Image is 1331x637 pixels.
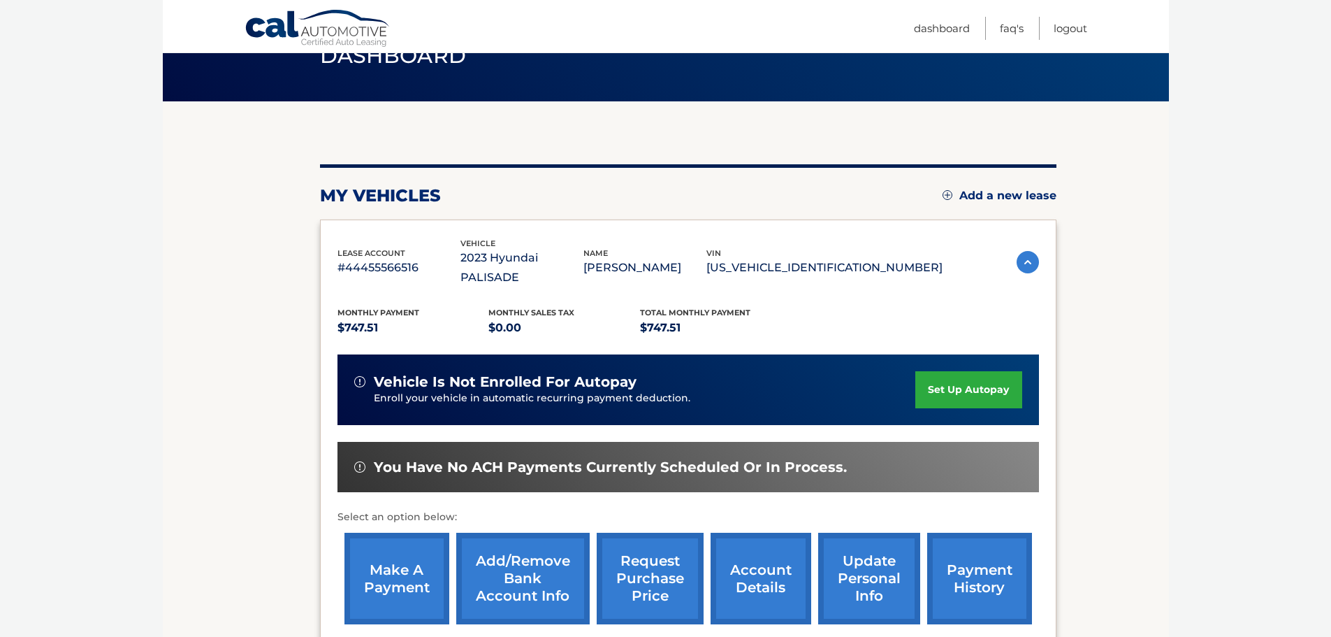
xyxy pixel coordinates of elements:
img: alert-white.svg [354,376,365,387]
span: lease account [337,248,405,258]
p: 2023 Hyundai PALISADE [460,248,583,287]
span: name [583,248,608,258]
p: Enroll your vehicle in automatic recurring payment deduction. [374,391,916,406]
p: $0.00 [488,318,640,338]
a: payment history [927,533,1032,624]
img: add.svg [943,190,952,200]
span: Monthly Payment [337,308,419,317]
a: Dashboard [914,17,970,40]
a: Cal Automotive [245,9,391,50]
a: account details [711,533,811,624]
p: [US_VEHICLE_IDENTIFICATION_NUMBER] [706,258,943,278]
span: Total Monthly Payment [640,308,750,317]
span: Dashboard [320,43,467,69]
a: update personal info [818,533,920,624]
a: make a payment [344,533,449,624]
p: $747.51 [337,318,489,338]
p: $747.51 [640,318,792,338]
h2: my vehicles [320,185,441,206]
a: Logout [1054,17,1087,40]
span: Monthly sales Tax [488,308,574,317]
a: Add a new lease [943,189,1056,203]
img: accordion-active.svg [1017,251,1039,273]
p: #44455566516 [337,258,460,278]
a: FAQ's [1000,17,1024,40]
a: Add/Remove bank account info [456,533,590,624]
p: [PERSON_NAME] [583,258,706,278]
a: request purchase price [597,533,704,624]
a: set up autopay [915,371,1021,408]
span: vin [706,248,721,258]
span: You have no ACH payments currently scheduled or in process. [374,459,847,476]
span: vehicle [460,238,495,248]
span: vehicle is not enrolled for autopay [374,373,637,391]
img: alert-white.svg [354,461,365,473]
p: Select an option below: [337,509,1039,526]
